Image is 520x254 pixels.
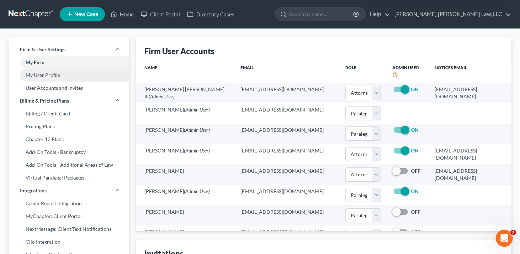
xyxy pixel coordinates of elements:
[136,205,235,226] td: [PERSON_NAME]
[9,94,129,107] a: Billing & Pricing Plans
[136,103,235,124] td: [PERSON_NAME]
[235,205,340,226] td: [EMAIL_ADDRESS][DOMAIN_NAME]
[20,97,69,104] span: Billing & Pricing Plans
[136,185,235,205] td: [PERSON_NAME]
[9,146,129,159] a: Add-On Tools - Bankruptcy
[20,187,47,194] span: Integrations
[9,82,129,94] a: User Accounts and Invites
[235,164,340,185] td: [EMAIL_ADDRESS][DOMAIN_NAME]
[411,229,420,235] strong: OFF
[145,46,215,56] div: Firm User Accounts
[74,12,98,17] span: New Case
[411,86,419,92] strong: ON
[9,107,129,120] a: Billing / Credit Card
[235,144,340,164] td: [EMAIL_ADDRESS][DOMAIN_NAME]
[340,60,386,83] th: Role
[411,168,420,174] strong: OFF
[136,164,235,185] td: [PERSON_NAME]
[136,83,235,103] td: [PERSON_NAME] [PERSON_NAME] III
[9,197,129,210] a: Credit Report Integration
[149,93,175,99] span: (Admin User)
[235,185,340,205] td: [EMAIL_ADDRESS][DOMAIN_NAME]
[184,147,210,154] span: (Admin User)
[9,43,129,56] a: Firm & User Settings
[366,8,390,21] a: Help
[9,133,129,146] a: Chapter 13 Plans
[235,60,340,83] th: Email
[429,164,511,185] td: [EMAIL_ADDRESS][DOMAIN_NAME]
[184,188,210,194] span: (Admin User)
[392,65,419,70] span: Admin User
[137,8,184,21] a: Client Portal
[496,230,513,247] iframe: Intercom live chat
[136,144,235,164] td: [PERSON_NAME]
[429,83,511,103] td: [EMAIL_ADDRESS][DOMAIN_NAME]
[9,235,129,248] a: Clio Integration
[136,124,235,144] td: [PERSON_NAME]
[9,184,129,197] a: Integrations
[20,46,65,53] span: Firm & User Settings
[9,120,129,133] a: Pricing Plans
[411,147,419,154] strong: ON
[411,127,419,133] strong: ON
[9,159,129,171] a: Add-On Tools - Additional Areas of Law
[107,8,137,21] a: Home
[289,7,354,21] input: Search by name...
[510,230,516,235] span: 7
[184,127,210,133] span: (Admin User)
[9,171,129,184] a: Virtual Paralegal Packages
[9,56,129,69] a: My Firm
[391,8,511,21] a: [PERSON_NAME] [PERSON_NAME] Law, LLC
[9,69,129,82] a: My User Profile
[235,83,340,103] td: [EMAIL_ADDRESS][DOMAIN_NAME]
[429,60,511,83] th: Notices Email
[235,226,340,246] td: [EMAIL_ADDRESS][DOMAIN_NAME]
[9,210,129,223] a: MyChapter: Client Portal
[136,60,235,83] th: Name
[136,226,235,246] td: [PERSON_NAME]
[235,124,340,144] td: [EMAIL_ADDRESS][DOMAIN_NAME]
[235,103,340,124] td: [EMAIL_ADDRESS][DOMAIN_NAME]
[429,144,511,164] td: [EMAIL_ADDRESS][DOMAIN_NAME]
[184,8,238,21] a: Directory Cases
[411,209,420,215] strong: OFF
[9,223,129,235] a: NextMessage: Client Text Notifications
[184,107,210,113] span: (Admin User)
[411,188,419,194] strong: ON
